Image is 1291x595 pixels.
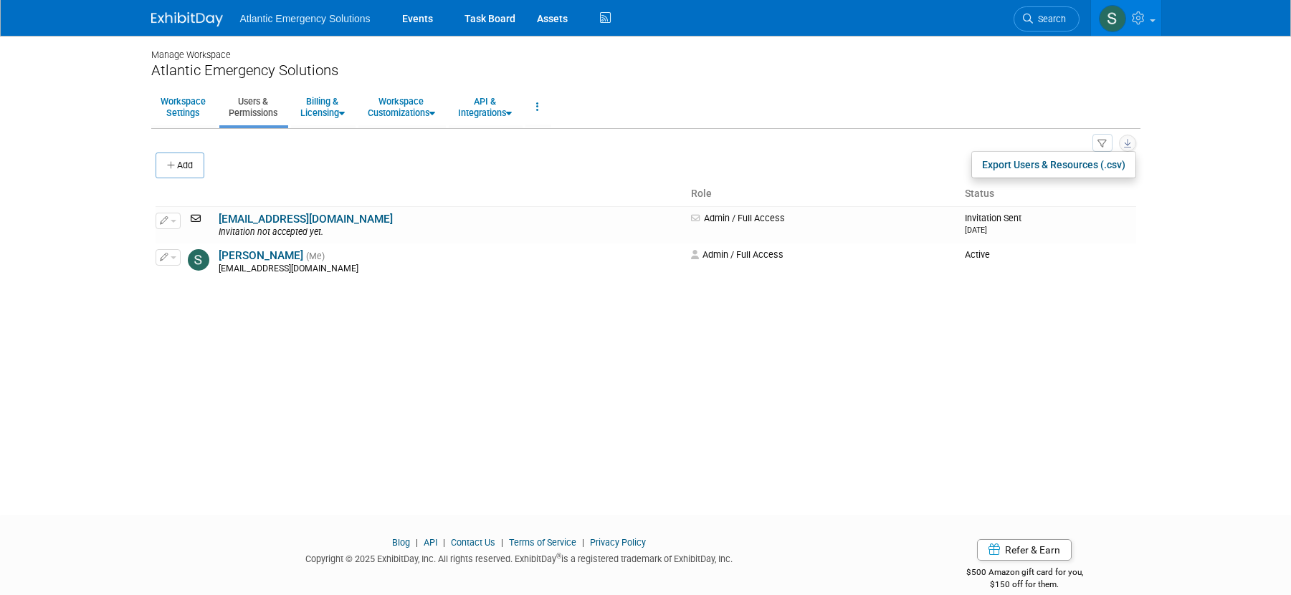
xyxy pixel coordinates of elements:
[590,537,646,548] a: Privacy Policy
[685,182,959,206] th: Role
[977,539,1072,561] a: Refer & Earn
[439,537,449,548] span: |
[972,152,1135,178] a: Export Users & Resources (.csv)
[188,249,209,271] img: Stephanie Hood
[578,537,588,548] span: |
[497,537,507,548] span: |
[909,557,1140,590] div: $500 Amazon gift card for you,
[151,549,888,566] div: Copyright © 2025 ExhibitDay, Inc. All rights reserved. ExhibitDay is a registered trademark of Ex...
[240,13,371,24] span: Atlantic Emergency Solutions
[151,36,1140,62] div: Manage Workspace
[291,90,354,125] a: Billing &Licensing
[451,537,495,548] a: Contact Us
[156,153,204,178] button: Add
[965,213,1021,235] span: Invitation Sent
[424,537,437,548] a: API
[959,182,1136,206] th: Status
[219,213,393,226] a: [EMAIL_ADDRESS][DOMAIN_NAME]
[151,90,215,125] a: WorkspaceSettings
[909,579,1140,591] div: $150 off for them.
[556,552,561,560] sup: ®
[219,263,682,275] div: [EMAIL_ADDRESS][DOMAIN_NAME]
[449,90,521,125] a: API &Integrations
[412,537,421,548] span: |
[965,249,990,260] span: Active
[151,62,1140,79] div: Atlantic Emergency Solutions
[965,226,987,235] small: [DATE]
[1099,5,1126,32] img: Stephanie Hood
[509,537,576,548] a: Terms of Service
[691,213,785,223] span: Admin / Full Access
[392,537,410,548] a: Blog
[1033,14,1066,24] span: Search
[219,227,682,238] div: Invitation not accepted yet.
[1014,6,1080,32] a: Search
[219,249,303,262] a: [PERSON_NAME]
[358,90,444,125] a: WorkspaceCustomizations
[306,251,325,261] span: (Me)
[219,90,287,125] a: Users &Permissions
[691,249,783,260] span: Admin / Full Access
[151,12,223,26] img: ExhibitDay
